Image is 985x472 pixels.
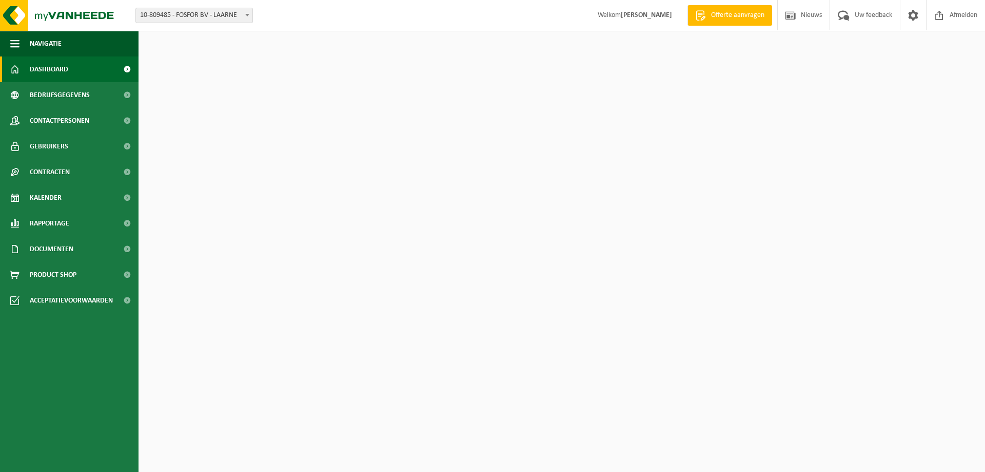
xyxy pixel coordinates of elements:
span: Contracten [30,159,70,185]
span: Gebruikers [30,134,68,159]
span: Product Shop [30,262,76,288]
span: Offerte aanvragen [708,10,767,21]
span: Dashboard [30,56,68,82]
span: Rapportage [30,211,69,236]
strong: [PERSON_NAME] [621,11,672,19]
span: 10-809485 - FOSFOR BV - LAARNE [135,8,253,23]
span: 10-809485 - FOSFOR BV - LAARNE [136,8,252,23]
span: Contactpersonen [30,108,89,134]
span: Kalender [30,185,62,211]
span: Navigatie [30,31,62,56]
span: Acceptatievoorwaarden [30,288,113,313]
span: Bedrijfsgegevens [30,82,90,108]
span: Documenten [30,236,73,262]
a: Offerte aanvragen [687,5,772,26]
